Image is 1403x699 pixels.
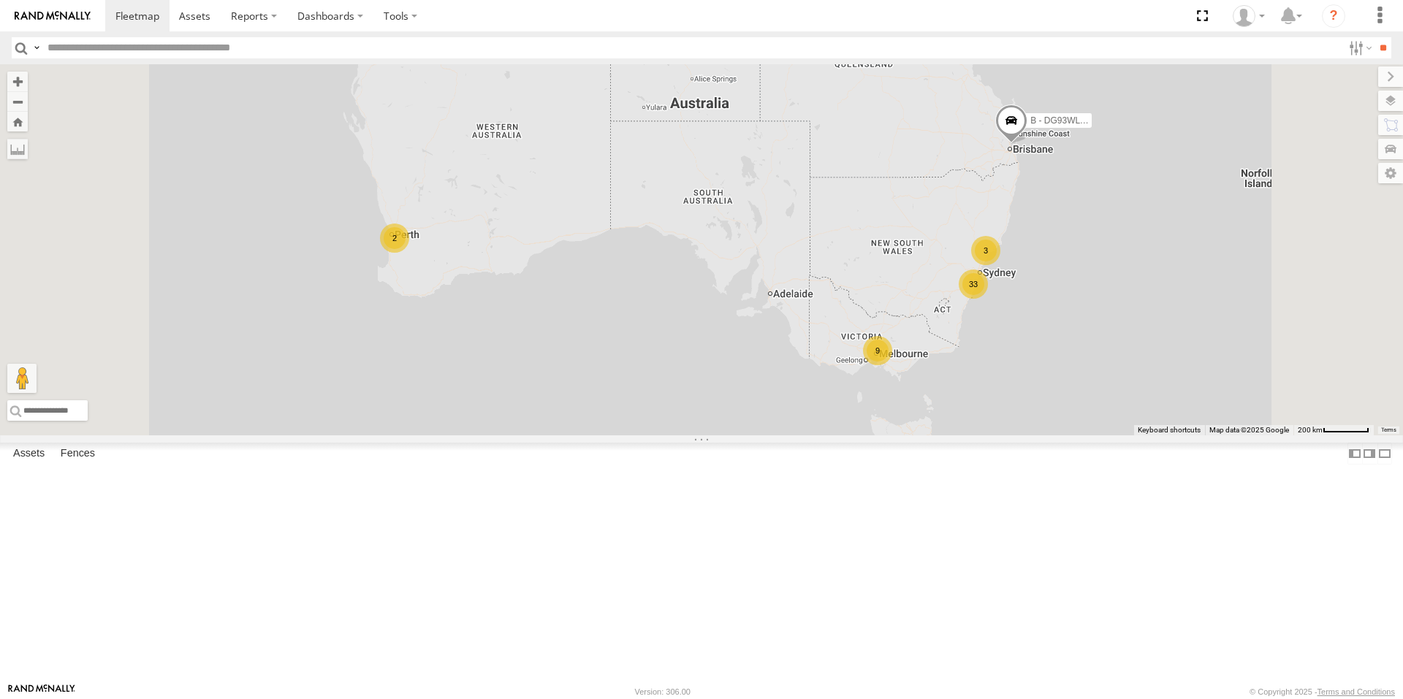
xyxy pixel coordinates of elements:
label: Map Settings [1378,163,1403,183]
div: © Copyright 2025 - [1250,687,1395,696]
button: Zoom Home [7,112,28,131]
a: Visit our Website [8,684,75,699]
div: Tye Clark [1228,5,1270,27]
label: Measure [7,139,28,159]
button: Drag Pegman onto the map to open Street View [7,364,37,393]
label: Fences [53,443,102,464]
a: Terms and Conditions [1318,687,1395,696]
div: Version: 306.00 [635,687,691,696]
label: Assets [6,443,52,464]
img: rand-logo.svg [15,11,91,21]
a: Terms (opens in new tab) [1381,427,1396,433]
label: Search Filter Options [1343,37,1375,58]
button: Map Scale: 200 km per 60 pixels [1293,425,1374,435]
button: Zoom in [7,72,28,91]
div: 9 [863,336,892,365]
div: 33 [959,270,988,299]
label: Dock Summary Table to the Left [1347,443,1362,464]
button: Keyboard shortcuts [1138,425,1201,435]
span: Map data ©2025 Google [1209,426,1289,434]
span: B - DG93WL - [PERSON_NAME] [1030,115,1160,126]
i: ? [1322,4,1345,28]
span: 200 km [1298,426,1323,434]
div: 2 [380,224,409,253]
div: 3 [971,236,1000,265]
label: Dock Summary Table to the Right [1362,443,1377,464]
label: Hide Summary Table [1377,443,1392,464]
label: Search Query [31,37,42,58]
button: Zoom out [7,91,28,112]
